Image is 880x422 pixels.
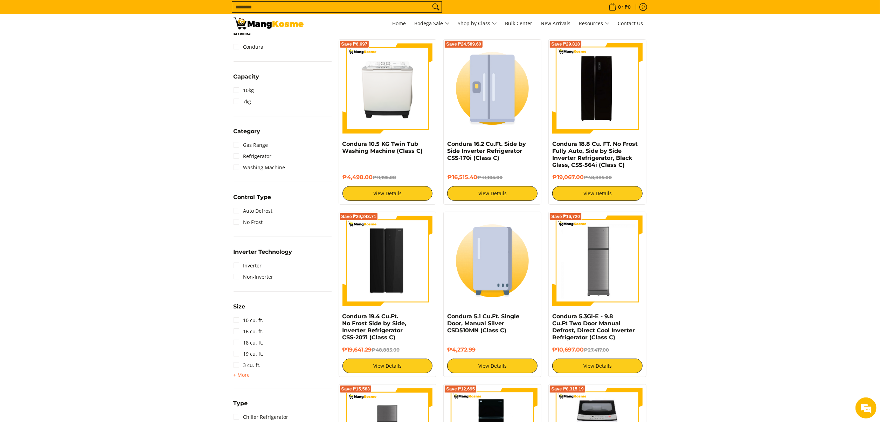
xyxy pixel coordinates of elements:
[447,43,538,134] img: Condura 16.2 Cu.Ft. Side by Side Inverter Refrigerator CSS-170i (Class C)
[552,346,643,353] h6: ₱10,697.00
[579,19,610,28] span: Resources
[505,20,533,27] span: Bulk Center
[234,30,251,36] span: Brand
[234,249,292,255] span: Inverter Technology
[617,5,622,9] span: 0
[234,85,254,96] a: 10kg
[551,215,580,219] span: Save ₱16,720
[234,30,251,41] summary: Open
[541,20,571,27] span: New Arrivals
[447,216,538,306] img: Condura 5.1 Cu.Ft. Single Door, Manual Silver CSD510MN (Class C)
[552,43,643,134] img: Condura 18.8 Cu. FT. No Frost Fully Auto, Side by Side Inverter Refrigerator, Black Glass, CSS-56...
[552,313,635,341] a: Condura 5.3Gi-E - 9.8 Cu.Ft Two Door Manual Defrost, Direct Cool Inverter Refrigerator (Class C)
[447,313,519,334] a: Condura 5.1 Cu.Ft. Single Door, Manual Silver CSD510MN (Class C)
[446,42,481,46] span: Save ₱24,589.60
[415,19,450,28] span: Bodega Sale
[551,387,584,391] span: Save ₱8,315.19
[458,19,497,28] span: Shop by Class
[576,14,613,33] a: Resources
[234,304,245,309] span: Size
[373,175,396,180] del: ₱11,195.00
[552,174,643,181] h6: ₱19,067.00
[234,271,273,283] a: Non-Inverter
[341,387,370,391] span: Save ₱15,583
[584,347,609,353] del: ₱27,417.00
[341,42,368,46] span: Save ₱6,697
[446,387,475,391] span: Save ₱12,695
[342,141,423,154] a: Condura 10.5 KG Twin Tub Washing Machine (Class C)
[234,249,292,260] summary: Open
[430,2,442,12] button: Search
[607,3,633,11] span: •
[342,313,407,341] a: Condura 19.4 Cu.Ft. No Frost Side by Side, Inverter Refrigerator CSS-207i (Class C)
[447,186,538,201] a: View Details
[234,96,251,107] a: 7kg
[234,337,264,348] a: 18 cu. ft.
[393,20,406,27] span: Home
[234,371,250,379] summary: Open
[234,74,259,85] summary: Open
[551,42,580,46] span: Save ₱29,818
[234,18,304,29] img: Class C Home &amp; Business Appliances: Up to 70% Off l Mang Kosme
[502,14,536,33] a: Bulk Center
[447,174,538,181] h6: ₱16,515.40
[342,216,433,306] img: Condura 19.4 Cu.Ft. No Frost Side by Side, Inverter Refrigerator CSS-207i (Class C)
[234,139,268,151] a: Gas Range
[234,41,264,53] a: Condura
[618,20,643,27] span: Contact Us
[234,74,259,80] span: Capacity
[234,129,261,134] span: Category
[234,304,245,315] summary: Open
[234,315,264,326] a: 10 cu. ft.
[342,359,433,373] a: View Details
[538,14,574,33] a: New Arrivals
[389,14,410,33] a: Home
[234,260,262,271] a: Inverter
[615,14,647,33] a: Contact Us
[234,360,261,371] a: 3 cu. ft.
[552,141,638,168] a: Condura 18.8 Cu. FT. No Frost Fully Auto, Side by Side Inverter Refrigerator, Black Glass, CSS-56...
[372,347,400,353] del: ₱48,885.00
[234,151,272,162] a: Refrigerator
[411,14,453,33] a: Bodega Sale
[552,359,643,373] a: View Details
[234,195,271,200] span: Control Type
[341,215,376,219] span: Save ₱29,243.71
[342,346,433,353] h6: ₱19,641.29
[342,174,433,181] h6: ₱4,498.00
[311,14,647,33] nav: Main Menu
[447,359,538,373] a: View Details
[234,401,248,406] span: Type
[584,175,612,180] del: ₱48,885.00
[234,162,285,173] a: Washing Machine
[447,141,526,161] a: Condura 16.2 Cu.Ft. Side by Side Inverter Refrigerator CSS-170i (Class C)
[552,186,643,201] a: View Details
[234,372,250,378] span: + More
[234,129,261,139] summary: Open
[455,14,500,33] a: Shop by Class
[477,175,503,180] del: ₱41,105.00
[234,195,271,205] summary: Open
[234,326,264,337] a: 16 cu. ft.
[552,216,643,306] img: Condura 5.3Gi-E - 9.8 Cu.Ft Two Door Manual Defrost, Direct Cool Inverter Refrigerator (Class C)
[234,401,248,411] summary: Open
[624,5,632,9] span: ₱0
[234,348,264,360] a: 19 cu. ft.
[342,186,433,201] a: View Details
[342,43,433,134] img: Condura 10.5 KG Twin Tub Washing Machine (Class C)
[234,205,273,217] a: Auto Defrost
[447,346,538,353] h6: ₱4,272.99
[234,217,263,228] a: No Frost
